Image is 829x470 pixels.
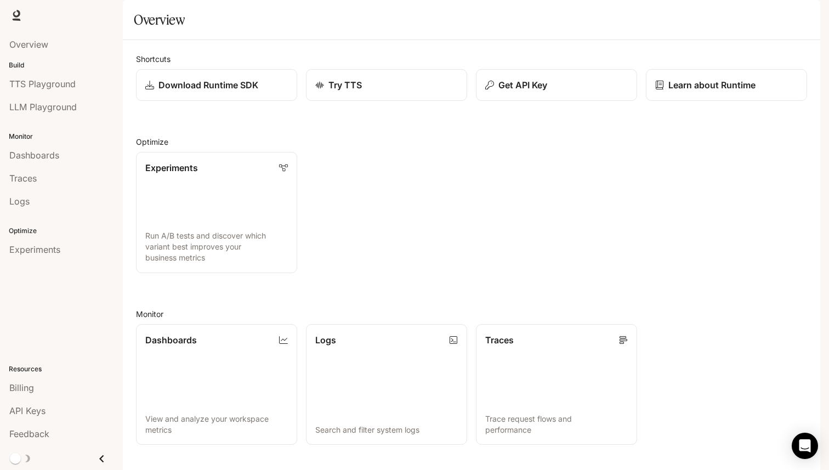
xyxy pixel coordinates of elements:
p: Download Runtime SDK [158,78,258,92]
p: Dashboards [145,333,197,347]
h2: Shortcuts [136,53,807,65]
p: Try TTS [328,78,362,92]
a: Learn about Runtime [646,69,807,101]
h1: Overview [134,9,185,31]
p: Run A/B tests and discover which variant best improves your business metrics [145,230,288,263]
p: Logs [315,333,336,347]
p: Trace request flows and performance [485,414,628,435]
h2: Monitor [136,308,807,320]
p: Get API Key [498,78,547,92]
a: LogsSearch and filter system logs [306,324,467,445]
a: Try TTS [306,69,467,101]
a: ExperimentsRun A/B tests and discover which variant best improves your business metrics [136,152,297,273]
div: Open Intercom Messenger [792,433,818,459]
a: TracesTrace request flows and performance [476,324,637,445]
p: Traces [485,333,514,347]
p: Experiments [145,161,198,174]
a: DashboardsView and analyze your workspace metrics [136,324,297,445]
a: Download Runtime SDK [136,69,297,101]
p: Learn about Runtime [668,78,756,92]
p: Search and filter system logs [315,424,458,435]
button: Get API Key [476,69,637,101]
h2: Optimize [136,136,807,148]
p: View and analyze your workspace metrics [145,414,288,435]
